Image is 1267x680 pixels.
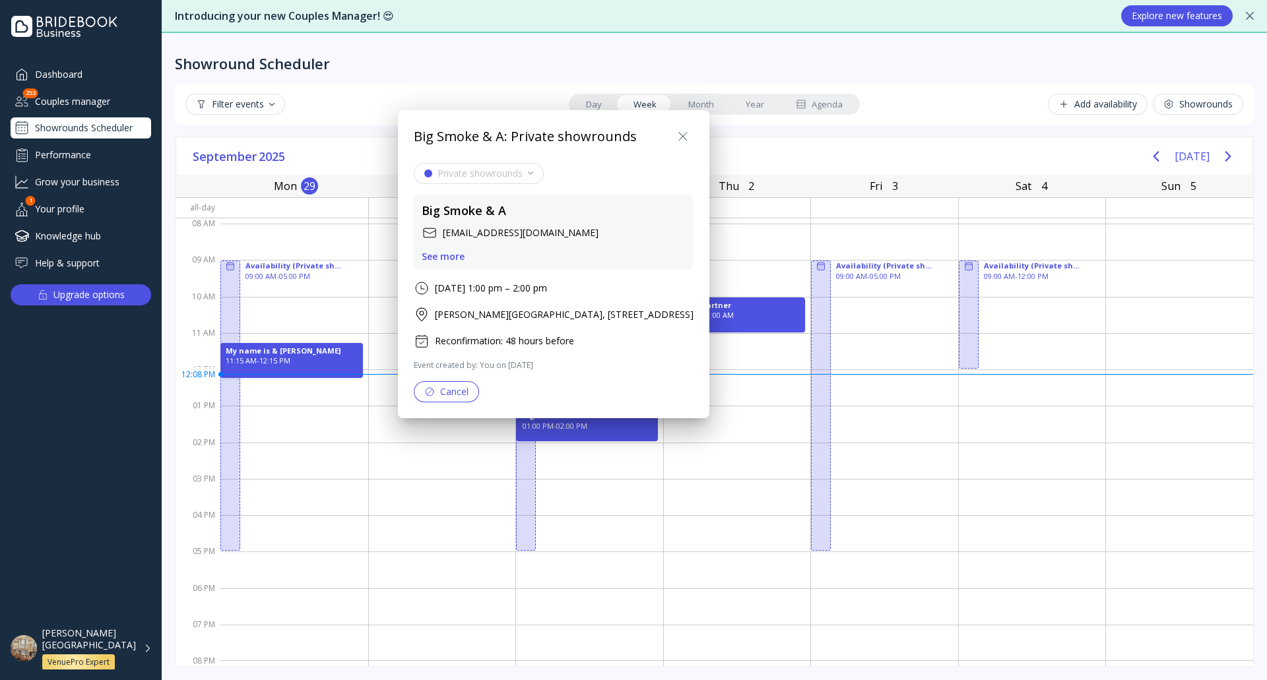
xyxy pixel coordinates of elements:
[435,334,574,348] div: Reconfirmation: 48 hours before
[422,251,465,262] button: See more
[422,202,506,220] div: Big Smoke & A
[424,386,469,397] div: Cancel
[438,168,523,179] div: Private showrounds
[414,127,637,146] div: Big Smoke & A: Private showrounds
[414,359,694,371] div: Event created by: You on [DATE]
[435,282,547,295] div: [DATE] 1:00 pm – 2:00 pm
[435,308,694,321] div: [PERSON_NAME][GEOGRAPHIC_DATA], [STREET_ADDRESS]
[443,226,599,239] div: [EMAIL_ADDRESS][DOMAIN_NAME]
[414,381,479,402] button: Cancel
[414,163,544,184] button: Private showrounds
